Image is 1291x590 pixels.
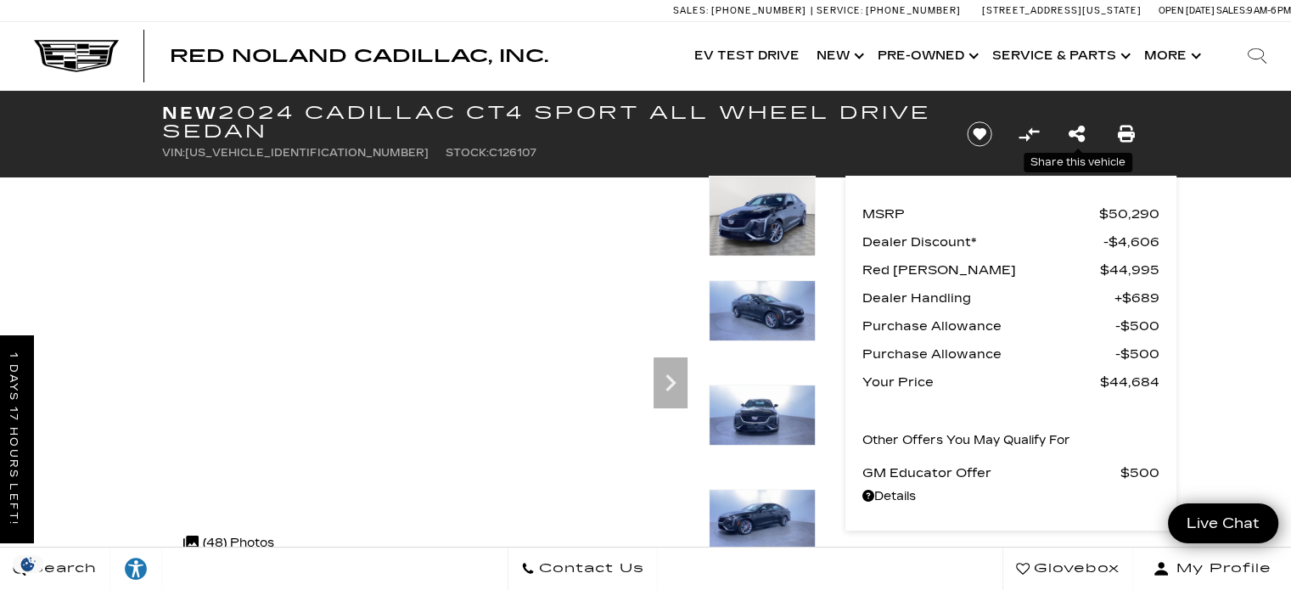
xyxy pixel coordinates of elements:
[8,555,48,573] img: Opt-Out Icon
[862,230,1103,254] span: Dealer Discount*
[862,202,1099,226] span: MSRP
[1133,548,1291,590] button: Open user profile menu
[862,286,1114,310] span: Dealer Handling
[1223,22,1291,90] div: Search
[110,556,161,582] div: Explore your accessibility options
[862,314,1159,338] a: Purchase Allowance $500
[1115,314,1159,338] span: $500
[1100,258,1159,282] span: $44,995
[1120,461,1159,485] span: $500
[862,286,1159,310] a: Dealer Handling $689
[862,370,1100,394] span: Your Price
[862,342,1159,366] a: Purchase Allowance $500
[817,5,863,16] span: Service:
[811,6,965,15] a: Service: [PHONE_NUMBER]
[185,147,429,159] span: [US_VEHICLE_IDENTIFICATION_NUMBER]
[709,176,816,256] img: New 2024 Black Raven Cadillac Sport image 1
[162,103,218,123] strong: New
[1216,5,1247,16] span: Sales:
[1103,230,1159,254] span: $4,606
[869,22,984,90] a: Pre-Owned
[1069,122,1085,146] a: Share this New 2024 Cadillac CT4 Sport All Wheel Drive Sedan
[686,22,808,90] a: EV Test Drive
[175,523,283,564] div: (48) Photos
[1168,503,1278,543] a: Live Chat
[654,357,688,408] div: Next
[162,104,939,141] h1: 2024 Cadillac CT4 Sport All Wheel Drive Sedan
[8,555,48,573] section: Click to Open Cookie Consent Modal
[982,5,1142,16] a: [STREET_ADDRESS][US_STATE]
[170,46,548,66] span: Red Noland Cadillac, Inc.
[808,22,869,90] a: New
[26,557,97,581] span: Search
[1024,153,1132,172] div: Share this vehicle
[961,121,998,148] button: Save vehicle
[1100,370,1159,394] span: $44,684
[1136,22,1206,90] button: More
[508,548,658,590] a: Contact Us
[162,147,185,159] span: VIN:
[711,5,806,16] span: [PHONE_NUMBER]
[709,385,816,446] img: New 2024 Black Raven Cadillac Sport image 3
[1114,286,1159,310] span: $689
[1159,5,1215,16] span: Open [DATE]
[862,485,1159,509] a: Details
[1247,5,1291,16] span: 9 AM-6 PM
[1170,557,1271,581] span: My Profile
[862,342,1115,366] span: Purchase Allowance
[709,280,816,341] img: New 2024 Black Raven Cadillac Sport image 2
[34,40,119,72] img: Cadillac Dark Logo with Cadillac White Text
[862,258,1100,282] span: Red [PERSON_NAME]
[1030,557,1120,581] span: Glovebox
[862,429,1070,452] p: Other Offers You May Qualify For
[984,22,1136,90] a: Service & Parts
[709,489,816,550] img: New 2024 Black Raven Cadillac Sport image 4
[110,548,162,590] a: Explore your accessibility options
[489,147,536,159] span: C126107
[1016,121,1041,147] button: Compare Vehicle
[1115,342,1159,366] span: $500
[862,314,1115,338] span: Purchase Allowance
[162,176,696,576] iframe: Interactive Walkaround/Photo gallery of the vehicle/product
[535,557,644,581] span: Contact Us
[862,202,1159,226] a: MSRP $50,290
[1178,514,1268,533] span: Live Chat
[862,370,1159,394] a: Your Price $44,684
[862,230,1159,254] a: Dealer Discount* $4,606
[446,147,489,159] span: Stock:
[866,5,961,16] span: [PHONE_NUMBER]
[862,258,1159,282] a: Red [PERSON_NAME] $44,995
[1002,548,1133,590] a: Glovebox
[1118,122,1135,146] a: Print this New 2024 Cadillac CT4 Sport All Wheel Drive Sedan
[673,5,709,16] span: Sales:
[862,461,1120,485] span: GM Educator Offer
[1099,202,1159,226] span: $50,290
[673,6,811,15] a: Sales: [PHONE_NUMBER]
[862,461,1159,485] a: GM Educator Offer $500
[170,48,548,65] a: Red Noland Cadillac, Inc.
